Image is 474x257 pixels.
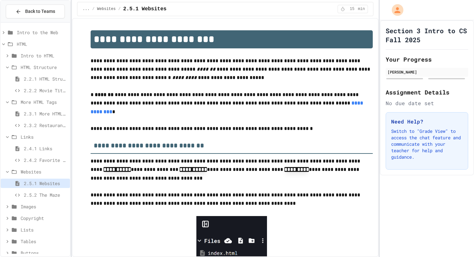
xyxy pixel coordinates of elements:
[358,6,365,12] span: min
[123,5,166,13] span: 2.5.1 Websites
[21,226,67,233] span: Lists
[447,231,468,251] iframe: chat widget
[24,122,67,129] span: 2.3.2 Restaurant Menu
[24,110,67,117] span: 2.3.1 More HTML Tags
[24,180,67,187] span: 2.5.1 Websites
[24,75,67,82] span: 2.2.1 HTML Structure
[21,238,67,245] span: Tables
[92,6,94,12] span: /
[386,99,468,107] div: No due date set
[24,145,67,152] span: 2.4.1 Links
[97,6,116,12] span: Websites
[21,99,67,105] span: More HTML Tags
[21,203,67,210] span: Images
[6,5,65,18] button: Back to Teams
[17,29,67,36] span: Intro to the Web
[17,41,67,47] span: HTML
[24,87,67,94] span: 2.2.2 Movie Title
[25,8,55,15] span: Back to Teams
[388,69,466,75] div: [PERSON_NAME]
[24,157,67,163] span: 2.4.2 Favorite Links
[21,168,67,175] span: Websites
[347,6,357,12] span: 15
[386,88,468,97] h2: Assignment Details
[386,55,468,64] h2: Your Progress
[21,52,67,59] span: Intro to HTML
[24,192,67,198] span: 2.5.2 The Maze
[83,6,90,12] span: ...
[391,118,463,125] h3: Need Help?
[118,6,121,12] span: /
[391,128,463,160] p: Switch to "Grade View" to access the chat feature and communicate with your teacher for help and ...
[420,203,468,231] iframe: chat widget
[21,215,67,222] span: Copyright
[385,3,405,17] div: My Account
[21,64,67,71] span: HTML Structure
[21,133,67,140] span: Links
[386,26,468,44] h1: Section 3 Intro to CS Fall 2025
[21,250,67,256] span: Buttons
